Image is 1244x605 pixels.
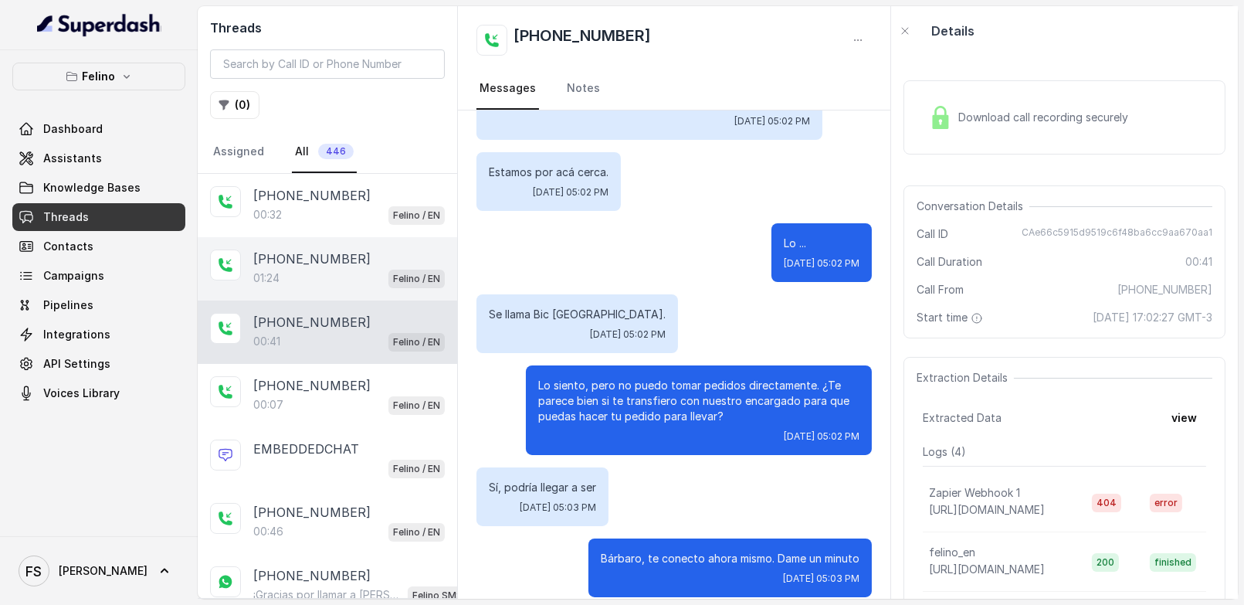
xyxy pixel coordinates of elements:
[1150,553,1196,572] span: finished
[734,115,810,127] span: [DATE] 05:02 PM
[253,186,371,205] p: [PHONE_NUMBER]
[43,180,141,195] span: Knowledge Bases
[12,291,185,319] a: Pipelines
[923,410,1002,426] span: Extracted Data
[43,327,110,342] span: Integrations
[393,525,440,540] p: Felino / EN
[43,356,110,372] span: API Settings
[83,67,116,86] p: Felino
[917,282,964,297] span: Call From
[253,376,371,395] p: [PHONE_NUMBER]
[784,430,859,443] span: [DATE] 05:02 PM
[1092,494,1121,512] span: 404
[601,551,859,566] p: Bárbaro, te conecto ahora mismo. Dame un minuto
[590,328,666,341] span: [DATE] 05:02 PM
[43,386,120,401] span: Voices Library
[393,461,440,477] p: Felino / EN
[292,131,357,173] a: All446
[210,49,445,79] input: Search by Call ID or Phone Number
[12,203,185,231] a: Threads
[253,207,282,223] p: 00:32
[210,131,267,173] a: Assigned
[253,524,283,539] p: 00:46
[1093,310,1212,325] span: [DATE] 17:02:27 GMT-3
[253,440,359,458] p: EMBEDDEDCHAT
[1162,404,1206,432] button: view
[1022,226,1212,242] span: CAe66c5915d9519c6f48ba6cc9aa670aa1
[1092,553,1119,572] span: 200
[253,334,280,349] p: 00:41
[489,307,666,322] p: Se llama Bic [GEOGRAPHIC_DATA].
[37,12,161,37] img: light.svg
[12,549,185,593] a: [PERSON_NAME]
[59,563,147,579] span: [PERSON_NAME]
[393,208,440,223] p: Felino / EN
[393,271,440,287] p: Felino / EN
[12,174,185,202] a: Knowledge Bases
[43,268,104,284] span: Campaigns
[12,379,185,407] a: Voices Library
[210,91,259,119] button: (0)
[958,110,1134,125] span: Download call recording securely
[412,588,474,603] p: Felino SMS Whatsapp
[929,545,975,560] p: felino_en
[917,370,1014,386] span: Extraction Details
[1150,494,1182,512] span: error
[929,503,1045,516] span: [URL][DOMAIN_NAME]
[476,68,872,110] nav: Tabs
[923,444,1206,460] p: Logs ( 4 )
[564,68,603,110] a: Notes
[538,378,859,424] p: Lo siento, pero no puedo tomar pedidos directamente. ¿Te parece bien si te transfiero con nuestro...
[533,186,608,199] span: [DATE] 05:02 PM
[12,63,185,90] button: Felino
[43,239,93,254] span: Contacts
[1185,254,1212,270] span: 00:41
[12,262,185,290] a: Campaigns
[917,199,1029,214] span: Conversation Details
[253,270,280,286] p: 01:24
[917,254,982,270] span: Call Duration
[1117,282,1212,297] span: [PHONE_NUMBER]
[514,25,651,56] h2: [PHONE_NUMBER]
[253,566,371,585] p: [PHONE_NUMBER]
[931,22,975,40] p: Details
[929,485,1020,501] p: Zapier Webhook 1
[489,480,596,495] p: Sí, podría llegar a ser
[210,19,445,37] h2: Threads
[253,313,371,331] p: [PHONE_NUMBER]
[12,233,185,260] a: Contacts
[12,115,185,143] a: Dashboard
[929,563,1045,576] span: [URL][DOMAIN_NAME]
[12,321,185,348] a: Integrations
[520,501,596,514] span: [DATE] 05:03 PM
[253,397,283,413] p: 00:07
[393,335,440,350] p: Felino / EN
[784,236,859,251] p: Lo ...
[26,563,42,580] text: FS
[784,257,859,270] span: [DATE] 05:02 PM
[929,106,952,129] img: Lock Icon
[393,398,440,413] p: Felino / EN
[476,68,539,110] a: Messages
[489,165,608,180] p: Estamos por acá cerca.
[253,587,402,603] p: ¡Gracias por llamar a [PERSON_NAME]! Para menú, reservas, direcciones u otras opciones, tocá el b...
[43,151,102,166] span: Assistants
[43,209,89,225] span: Threads
[253,250,371,268] p: [PHONE_NUMBER]
[12,144,185,172] a: Assistants
[43,297,93,313] span: Pipelines
[917,310,986,325] span: Start time
[253,503,371,522] p: [PHONE_NUMBER]
[210,131,445,173] nav: Tabs
[917,226,948,242] span: Call ID
[12,350,185,378] a: API Settings
[318,144,354,159] span: 446
[783,573,859,585] span: [DATE] 05:03 PM
[43,121,103,137] span: Dashboard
